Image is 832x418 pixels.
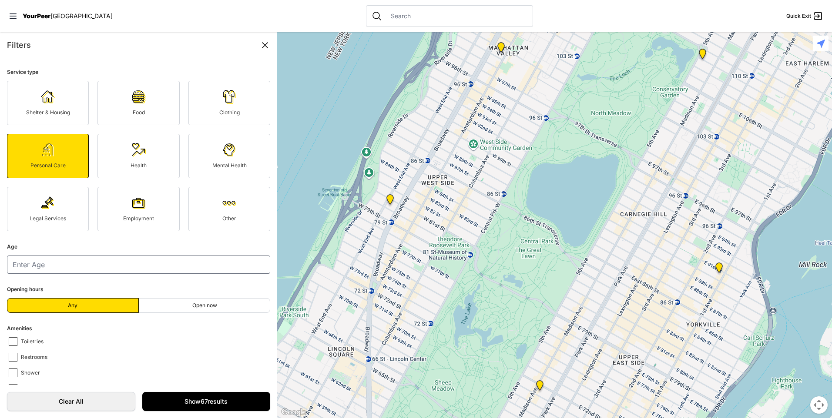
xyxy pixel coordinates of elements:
div: Manhattan [496,42,507,56]
span: Shelter & Housing [26,109,70,116]
input: Enter Age [7,255,270,274]
a: YourPeer[GEOGRAPHIC_DATA] [23,13,113,19]
span: [GEOGRAPHIC_DATA] [50,12,113,20]
input: Search [386,12,527,20]
span: Other [222,215,236,222]
a: Open this area in Google Maps (opens a new window) [279,407,308,418]
a: Quick Exit [786,11,823,21]
input: Toiletries [9,337,17,346]
input: Shower [9,368,17,377]
a: Clear All [7,392,135,411]
span: YourPeer [23,12,50,20]
span: Legal Services [30,215,66,222]
span: Health [131,162,147,169]
span: Employment [123,215,154,222]
a: Health [97,134,179,178]
span: Restrooms [21,354,47,362]
span: Any [68,302,77,309]
div: Manhattan [697,49,708,63]
a: Personal Care [7,134,89,178]
span: Service type [7,69,38,75]
a: Other [188,187,270,231]
div: Manhattan [534,380,545,394]
span: Clear All [16,397,126,406]
div: Pathways Adult Drop-In Program [385,194,396,208]
span: Personal Care [30,162,66,169]
a: Shelter & Housing [7,81,89,125]
a: Mental Health [188,134,270,178]
input: Laundry [9,384,17,393]
span: Filters [7,40,31,50]
span: Opening hours [7,286,44,292]
span: Clothing [219,109,240,116]
a: Employment [97,187,179,231]
div: Avenue Church [714,262,725,276]
span: Shower [21,369,40,377]
input: Restrooms [9,353,17,362]
span: Food [133,109,145,116]
span: Age [7,243,17,250]
a: Clothing [188,81,270,125]
a: Food [97,81,179,125]
span: Mental Health [212,162,247,169]
span: Toiletries [21,338,44,346]
button: Map camera controls [810,396,828,414]
span: Quick Exit [786,13,811,20]
a: Show67results [142,392,271,411]
a: Legal Services [7,187,89,231]
span: Open now [192,302,217,309]
span: Amenities [7,325,32,332]
img: Google [279,407,308,418]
